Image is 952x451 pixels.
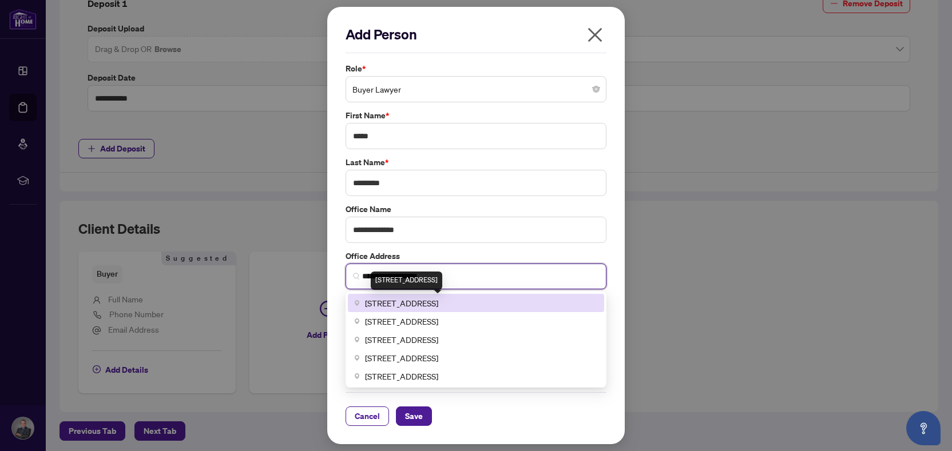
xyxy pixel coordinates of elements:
label: Role [346,62,606,75]
span: Save [405,407,423,425]
div: [STREET_ADDRESS] [371,272,442,290]
span: [STREET_ADDRESS] [365,333,438,346]
span: Cancel [355,407,380,425]
span: [STREET_ADDRESS] [365,297,438,309]
label: Office Name [346,203,606,215]
span: [STREET_ADDRESS] [365,315,438,328]
span: [STREET_ADDRESS] [365,370,438,382]
img: search_icon [353,273,360,280]
h2: Add Person [346,25,606,43]
button: Cancel [346,406,389,426]
span: [STREET_ADDRESS] [365,352,438,364]
span: close [586,26,604,44]
label: First Name [346,109,606,122]
label: Last Name [346,156,606,169]
button: Open asap [906,411,941,445]
span: close-circle [593,86,600,93]
span: Buyer Lawyer [352,78,600,100]
label: Office Address [346,250,606,262]
button: Save [396,406,432,426]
